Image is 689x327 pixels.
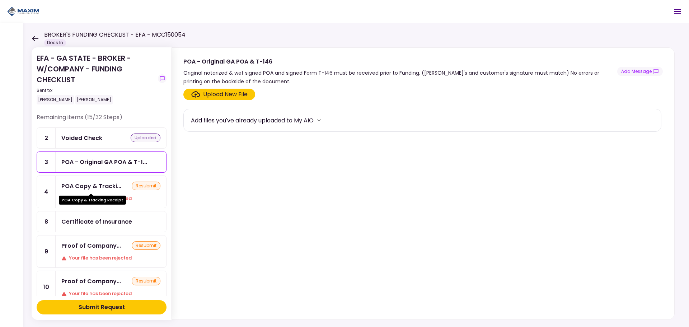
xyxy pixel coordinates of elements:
[203,90,248,99] div: Upload New File
[37,113,167,127] div: Remaining items (15/32 Steps)
[131,134,160,142] div: uploaded
[7,6,39,17] img: Partner icon
[158,74,167,83] button: show-messages
[44,39,66,46] div: Docs In
[669,3,686,20] button: Open menu
[37,152,56,172] div: 3
[79,303,125,312] div: Submit Request
[37,128,56,148] div: 2
[44,31,186,39] h1: BROKER'S FUNDING CHECKLIST - EFA - MCC150054
[132,241,160,250] div: resubmit
[37,300,167,314] button: Submit Request
[61,254,160,262] div: Your file has been rejected
[61,217,132,226] div: Certificate of Insurance
[59,196,126,205] div: POA Copy & Tracking Receipt
[61,290,160,297] div: Your file has been rejected
[61,182,121,191] div: POA Copy & Tracking Receipt
[37,271,167,303] a: 10Proof of Company FEINresubmitYour file has been rejected
[132,182,160,190] div: resubmit
[37,271,56,303] div: 10
[37,176,167,208] a: 4POA Copy & Tracking ReceiptresubmitYour file has been rejected
[314,115,324,126] button: more
[191,116,314,125] div: Add files you've already uploaded to My AIO
[37,151,167,173] a: 3POA - Original GA POA & T-146
[37,235,167,268] a: 9Proof of Company OwnershipresubmitYour file has been rejected
[61,241,121,250] div: Proof of Company Ownership
[37,53,155,104] div: EFA - GA STATE - BROKER - W/COMPANY - FUNDING CHECKLIST
[37,87,155,94] div: Sent to:
[172,47,675,320] div: POA - Original GA POA & T-146Original notarized & wet signed POA and signed Form T-146 must be re...
[37,235,56,267] div: 9
[61,277,121,286] div: Proof of Company FEIN
[61,158,147,167] div: POA - Original GA POA & T-146
[37,211,167,232] a: 8Certificate of Insurance
[37,176,56,208] div: 4
[132,277,160,285] div: resubmit
[37,211,56,232] div: 8
[75,95,113,104] div: [PERSON_NAME]
[617,67,663,76] button: show-messages
[183,57,617,66] div: POA - Original GA POA & T-146
[61,134,102,143] div: Voided Check
[183,89,255,100] span: Click here to upload the required document
[37,95,74,104] div: [PERSON_NAME]
[37,127,167,149] a: 2Voided Checkuploaded
[183,69,617,86] div: Original notarized & wet signed POA and signed Form T-146 must be received prior to Funding. ([PE...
